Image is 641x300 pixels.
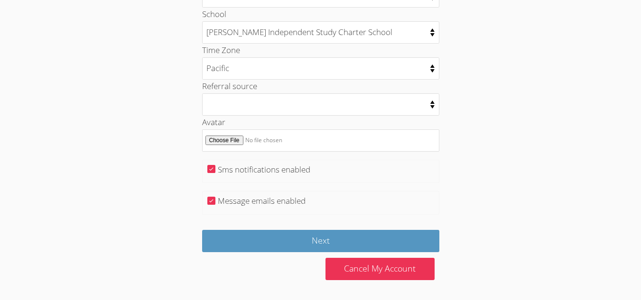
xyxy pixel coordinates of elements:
label: Time Zone [202,45,240,55]
label: Sms notifications enabled [218,164,310,175]
label: Referral source [202,81,257,91]
input: Next [202,230,439,252]
label: School [202,9,226,19]
label: Avatar [202,117,225,127]
a: Cancel My Account [325,258,435,280]
label: Message emails enabled [218,195,306,206]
